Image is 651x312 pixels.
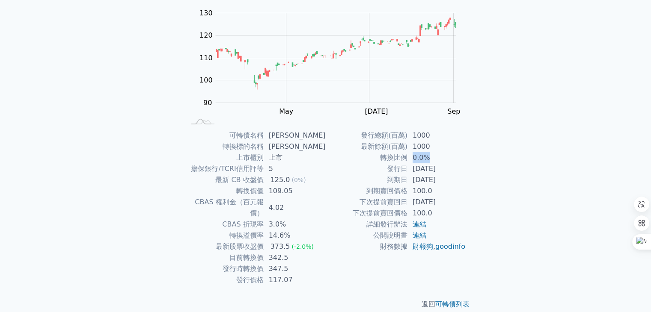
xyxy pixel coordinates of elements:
[264,130,326,141] td: [PERSON_NAME]
[326,174,407,185] td: 到期日
[175,299,476,309] p: 返回
[326,208,407,219] td: 下次提前賣回價格
[326,163,407,174] td: 發行日
[199,9,213,17] tspan: 130
[291,177,306,183] span: (0%)
[185,197,264,219] td: CBAS 權利金（百元報價）
[326,130,407,141] td: 發行總額(百萬)
[326,197,407,208] td: 下次提前賣回日
[447,107,460,115] tspan: Sep
[326,185,407,197] td: 到期賣回價格
[407,197,466,208] td: [DATE]
[269,241,292,252] div: 373.5
[185,241,264,252] td: 最新股票收盤價
[185,141,264,152] td: 轉換標的名稱
[326,152,407,163] td: 轉換比例
[608,271,651,312] iframe: Chat Widget
[185,230,264,241] td: 轉換溢價率
[326,219,407,230] td: 詳細發行辦法
[264,219,326,230] td: 3.0%
[407,141,466,152] td: 1000
[407,185,466,197] td: 100.0
[185,130,264,141] td: 可轉債名稱
[199,76,213,84] tspan: 100
[185,274,264,286] td: 發行價格
[264,163,326,174] td: 5
[413,231,426,239] a: 連結
[264,152,326,163] td: 上市
[264,263,326,274] td: 347.5
[407,163,466,174] td: [DATE]
[269,174,292,185] div: 125.0
[185,185,264,197] td: 轉換價值
[413,220,426,228] a: 連結
[407,130,466,141] td: 1000
[264,185,326,197] td: 109.05
[435,300,470,308] a: 可轉債列表
[407,174,466,185] td: [DATE]
[185,152,264,163] td: 上市櫃別
[407,241,466,252] td: ,
[264,141,326,152] td: [PERSON_NAME]
[216,18,456,90] g: Series
[185,263,264,274] td: 發行時轉換價
[279,107,293,115] tspan: May
[195,9,469,133] g: Chart
[365,107,388,115] tspan: [DATE]
[264,274,326,286] td: 117.07
[199,54,213,62] tspan: 110
[291,243,314,250] span: (-2.0%)
[185,252,264,263] td: 目前轉換價
[199,31,213,39] tspan: 120
[185,219,264,230] td: CBAS 折現率
[407,152,466,163] td: 0.0%
[185,174,264,185] td: 最新 CB 收盤價
[407,208,466,219] td: 100.0
[326,241,407,252] td: 財務數據
[185,163,264,174] td: 擔保銀行/TCRI信用評等
[264,197,326,219] td: 4.02
[435,242,465,250] a: goodinfo
[203,99,212,107] tspan: 90
[413,242,433,250] a: 財報狗
[264,230,326,241] td: 14.6%
[326,230,407,241] td: 公開說明書
[326,141,407,152] td: 最新餘額(百萬)
[608,271,651,312] div: 聊天小工具
[264,252,326,263] td: 342.5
